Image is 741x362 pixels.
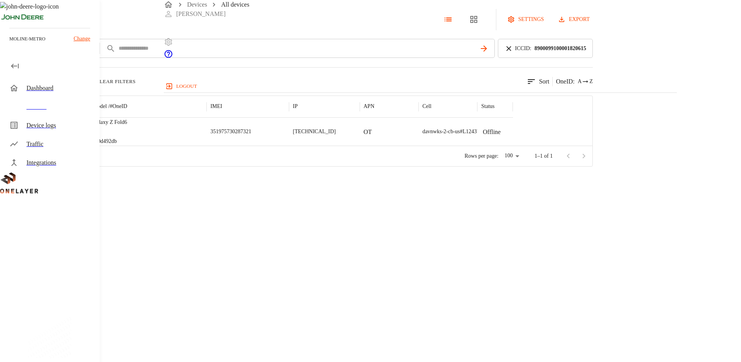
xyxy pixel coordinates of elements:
p: [PERSON_NAME] [176,9,226,19]
p: Galaxy Z Fold6 [93,118,127,126]
p: Status [481,103,494,110]
p: 351975730287321 [210,128,251,136]
p: Offline [483,127,501,137]
p: #e0d492db [93,137,127,145]
a: onelayer-support [164,53,173,60]
p: APN [364,103,375,110]
span: davnwks-2-cb-us [422,129,460,134]
a: logout [164,80,677,92]
p: IP [293,103,298,110]
p: IMEI [210,103,222,110]
a: Devices [187,1,207,8]
p: OT [364,127,372,137]
p: Cell [422,103,431,110]
span: # OneID [110,103,127,109]
button: logout [164,80,200,92]
div: 100 [501,150,522,162]
p: Model / [93,103,127,110]
span: #L1243710802::NOKIA::ASIB [460,129,529,134]
span: Support Portal [164,53,173,60]
div: Samsung Korea [191,175,230,186]
p: [TECHNICAL_ID] [293,128,336,136]
p: 1–1 of 1 [534,152,553,160]
p: Rows per page: [464,152,498,160]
